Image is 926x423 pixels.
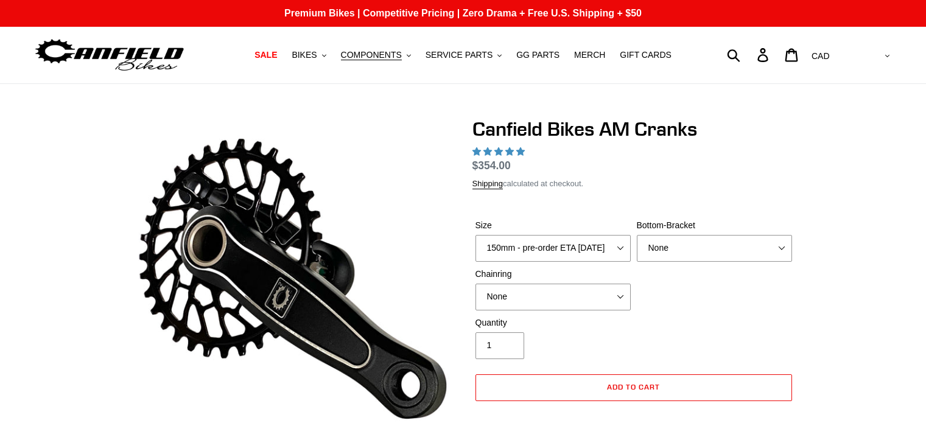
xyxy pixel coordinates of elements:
[335,47,417,63] button: COMPONENTS
[472,147,527,156] span: 4.97 stars
[292,50,317,60] span: BIKES
[574,50,605,60] span: MERCH
[286,47,332,63] button: BIKES
[637,219,792,232] label: Bottom-Bracket
[472,179,503,189] a: Shipping
[248,47,283,63] a: SALE
[510,47,566,63] a: GG PARTS
[475,268,631,281] label: Chainring
[620,50,672,60] span: GIFT CARDS
[341,50,402,60] span: COMPONENTS
[568,47,611,63] a: MERCH
[419,47,508,63] button: SERVICE PARTS
[614,47,678,63] a: GIFT CARDS
[472,117,795,141] h1: Canfield Bikes AM Cranks
[426,50,493,60] span: SERVICE PARTS
[475,219,631,232] label: Size
[254,50,277,60] span: SALE
[734,41,765,68] input: Search
[475,316,631,329] label: Quantity
[472,159,511,172] span: $354.00
[516,50,559,60] span: GG PARTS
[33,36,186,74] img: Canfield Bikes
[475,374,792,401] button: Add to cart
[472,178,795,190] div: calculated at checkout.
[607,382,660,391] span: Add to cart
